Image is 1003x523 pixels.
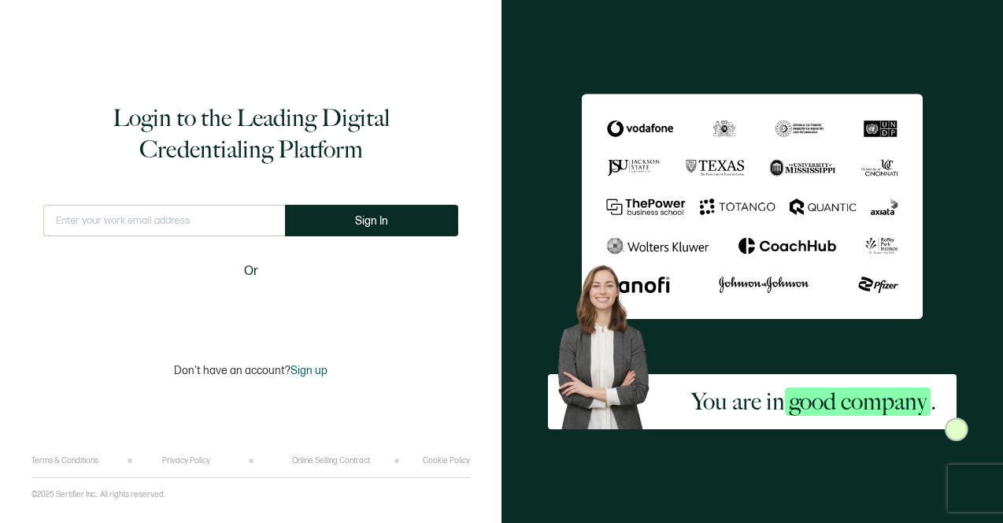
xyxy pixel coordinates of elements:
h2: You are in . [691,386,936,417]
span: Sign up [291,364,328,377]
a: Online Selling Contract [292,456,370,466]
input: Enter your work email address [43,205,285,236]
img: Sertifier Login - You are in <span class="strong-h">good company</span>. Hero [548,257,671,429]
a: Cookie Policy [423,456,470,466]
p: ©2025 Sertifier Inc.. All rights reserved. [31,490,165,499]
iframe: Sign in with Google Button [153,291,350,326]
p: Don't have an account? [174,364,328,377]
img: Sertifier Login - You are in <span class="strong-h">good company</span>. [582,94,923,318]
span: Sign In [355,215,388,227]
a: Terms & Conditions [31,456,98,466]
span: Or [244,261,258,281]
h1: Login to the Leading Digital Credentialing Platform [43,102,458,165]
a: Privacy Policy [162,456,210,466]
button: Sign In [285,205,458,236]
iframe: Chat Widget [741,345,1003,523]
